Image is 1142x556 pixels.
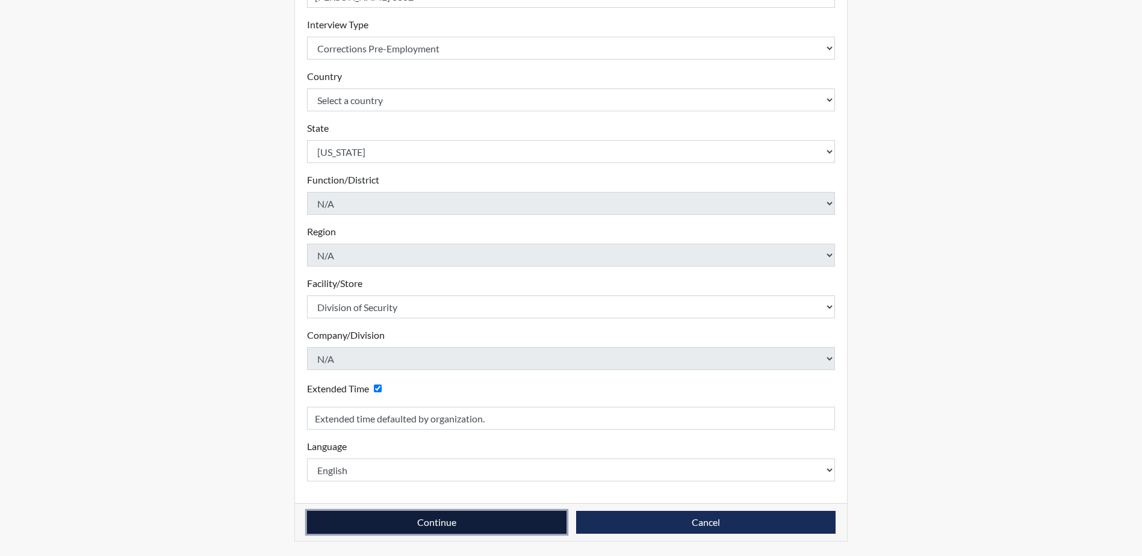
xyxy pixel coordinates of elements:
[307,224,336,239] label: Region
[307,328,385,342] label: Company/Division
[307,439,347,454] label: Language
[307,121,329,135] label: State
[307,276,362,291] label: Facility/Store
[307,381,369,396] label: Extended Time
[307,380,386,397] div: Checking this box will provide the interviewee with an accomodation of extra time to answer each ...
[307,173,379,187] label: Function/District
[307,17,368,32] label: Interview Type
[576,511,836,534] button: Cancel
[307,407,836,430] input: Reason for Extension
[307,69,342,84] label: Country
[307,511,566,534] button: Continue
